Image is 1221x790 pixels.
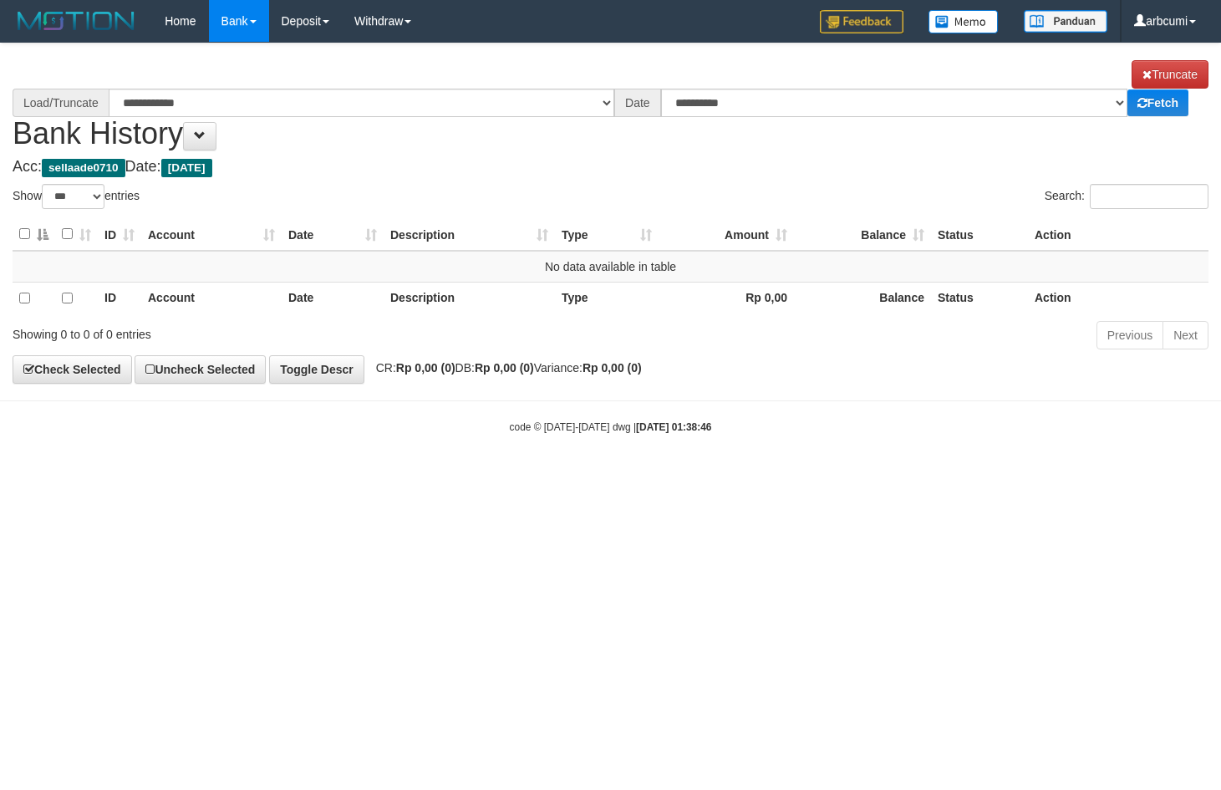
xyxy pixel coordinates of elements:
strong: Rp 0,00 (0) [396,361,455,375]
input: Search: [1090,184,1208,209]
th: Amount: activate to sort column ascending [659,218,794,251]
th: Date: activate to sort column ascending [282,218,384,251]
strong: Rp 0,00 (0) [475,361,534,375]
span: sellaade0710 [42,159,125,177]
td: No data available in table [13,251,1208,283]
a: Check Selected [13,355,132,384]
img: panduan.png [1024,10,1107,33]
div: Load/Truncate [13,89,109,117]
img: MOTION_logo.png [13,8,140,33]
a: Toggle Descr [269,355,364,384]
th: Account: activate to sort column ascending [141,218,282,251]
th: : activate to sort column ascending [55,218,98,251]
select: Showentries [42,184,104,209]
th: ID: activate to sort column ascending [98,218,141,251]
th: Status [931,218,1028,251]
label: Show entries [13,184,140,209]
span: [DATE] [161,159,212,177]
th: Type: activate to sort column ascending [555,218,659,251]
a: Fetch [1127,89,1188,116]
strong: [DATE] 01:38:46 [636,421,711,433]
th: Action [1028,282,1208,314]
th: : activate to sort column descending [13,218,55,251]
th: Account [141,282,282,314]
div: Date [614,89,661,117]
span: CR: DB: Variance: [368,361,642,375]
th: ID [98,282,141,314]
th: Description: activate to sort column ascending [384,218,555,251]
img: Feedback.jpg [820,10,903,33]
th: Action [1028,218,1208,251]
th: Balance: activate to sort column ascending [794,218,931,251]
small: code © [DATE]-[DATE] dwg | [510,421,712,433]
h1: Bank History [13,60,1208,150]
a: Truncate [1132,60,1208,89]
strong: Rp 0,00 (0) [583,361,642,375]
th: Balance [794,282,931,314]
th: Type [555,282,659,314]
th: Description [384,282,555,314]
th: Status [931,282,1028,314]
img: Button%20Memo.svg [928,10,999,33]
a: Uncheck Selected [135,355,266,384]
th: Date [282,282,384,314]
a: Next [1162,321,1208,349]
a: Previous [1096,321,1163,349]
label: Search: [1045,184,1208,209]
h4: Acc: Date: [13,159,1208,176]
th: Rp 0,00 [659,282,794,314]
div: Showing 0 to 0 of 0 entries [13,319,496,343]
